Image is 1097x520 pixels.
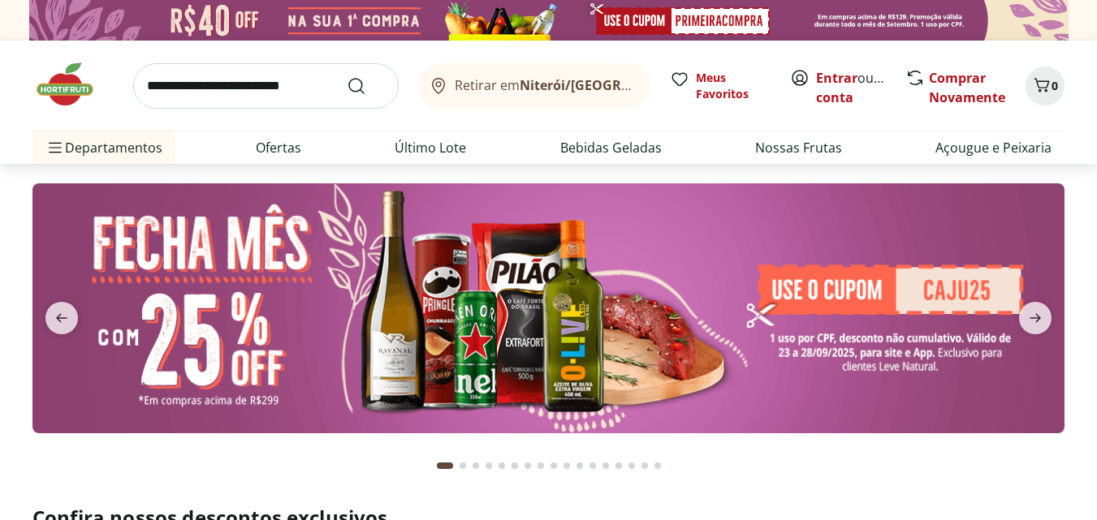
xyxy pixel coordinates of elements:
b: Niterói/[GEOGRAPHIC_DATA] [520,76,705,94]
span: ou [816,68,888,107]
a: Ofertas [256,138,301,157]
button: Carrinho [1026,67,1065,105]
button: Go to page 13 from fs-carousel [599,446,612,485]
input: search [133,63,399,109]
button: Go to page 4 from fs-carousel [482,446,495,485]
button: Retirar emNiterói/[GEOGRAPHIC_DATA] [418,63,650,109]
button: Go to page 7 from fs-carousel [521,446,534,485]
a: Criar conta [816,69,905,106]
button: Menu [45,128,65,167]
button: Go to page 11 from fs-carousel [573,446,586,485]
button: Go to page 16 from fs-carousel [638,446,651,485]
button: next [1006,302,1065,334]
img: banana [32,183,1065,433]
img: Hortifruti [32,60,114,109]
a: Açougue e Peixaria [935,138,1052,157]
a: Meus Favoritos [670,70,771,102]
a: Último Lote [395,138,466,157]
a: Bebidas Geladas [560,138,662,157]
button: Submit Search [347,76,386,96]
button: Go to page 3 from fs-carousel [469,446,482,485]
button: Go to page 9 from fs-carousel [547,446,560,485]
button: Go to page 10 from fs-carousel [560,446,573,485]
span: Departamentos [45,128,162,167]
button: previous [32,302,91,334]
a: Nossas Frutas [755,138,842,157]
a: Entrar [816,69,857,87]
button: Go to page 14 from fs-carousel [612,446,625,485]
span: Retirar em [455,78,634,92]
button: Go to page 2 from fs-carousel [456,446,469,485]
button: Go to page 5 from fs-carousel [495,446,508,485]
span: 0 [1052,78,1058,93]
button: Go to page 15 from fs-carousel [625,446,638,485]
button: Current page from fs-carousel [434,446,456,485]
button: Go to page 17 from fs-carousel [651,446,664,485]
span: Meus Favoritos [696,70,771,102]
button: Go to page 6 from fs-carousel [508,446,521,485]
button: Go to page 8 from fs-carousel [534,446,547,485]
button: Go to page 12 from fs-carousel [586,446,599,485]
a: Comprar Novamente [929,69,1005,106]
